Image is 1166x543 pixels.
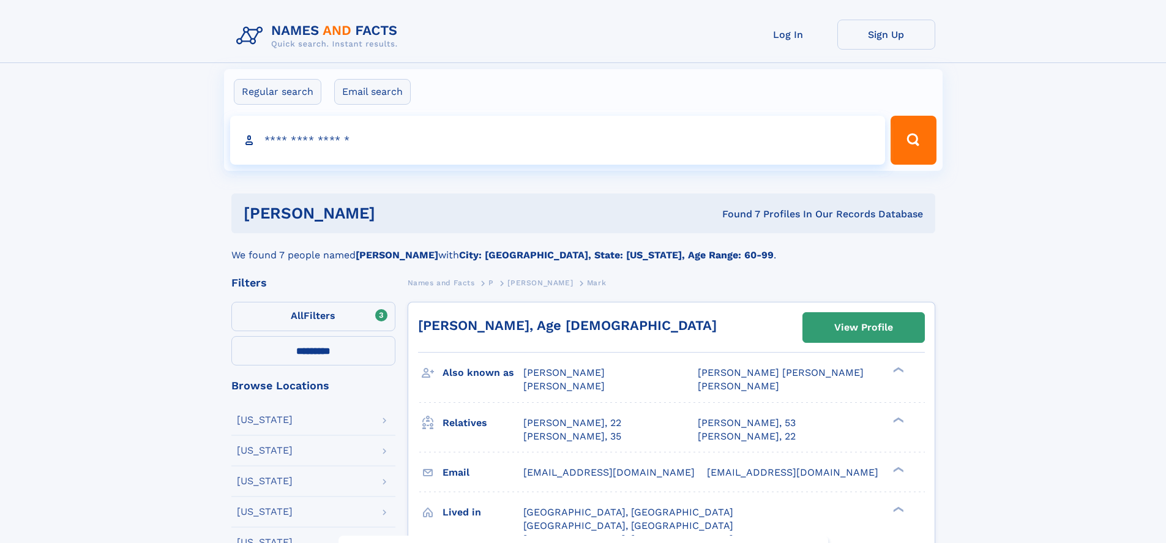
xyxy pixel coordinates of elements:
[523,506,733,518] span: [GEOGRAPHIC_DATA], [GEOGRAPHIC_DATA]
[334,79,411,105] label: Email search
[231,302,395,331] label: Filters
[523,520,733,531] span: [GEOGRAPHIC_DATA], [GEOGRAPHIC_DATA]
[698,430,796,443] a: [PERSON_NAME], 22
[459,249,774,261] b: City: [GEOGRAPHIC_DATA], State: [US_STATE], Age Range: 60-99
[488,279,494,287] span: P
[507,279,573,287] span: [PERSON_NAME]
[698,367,864,378] span: [PERSON_NAME] [PERSON_NAME]
[891,116,936,165] button: Search Button
[231,20,408,53] img: Logo Names and Facts
[698,416,796,430] a: [PERSON_NAME], 53
[890,465,905,473] div: ❯
[698,380,779,392] span: [PERSON_NAME]
[890,505,905,513] div: ❯
[837,20,935,50] a: Sign Up
[803,313,924,342] a: View Profile
[890,366,905,374] div: ❯
[523,380,605,392] span: [PERSON_NAME]
[291,310,304,321] span: All
[408,275,475,290] a: Names and Facts
[443,413,523,433] h3: Relatives
[231,277,395,288] div: Filters
[443,462,523,483] h3: Email
[523,430,621,443] a: [PERSON_NAME], 35
[890,416,905,424] div: ❯
[488,275,494,290] a: P
[834,313,893,342] div: View Profile
[237,507,293,517] div: [US_STATE]
[507,275,573,290] a: [PERSON_NAME]
[230,116,886,165] input: search input
[237,446,293,455] div: [US_STATE]
[523,416,621,430] a: [PERSON_NAME], 22
[237,415,293,425] div: [US_STATE]
[707,466,878,478] span: [EMAIL_ADDRESS][DOMAIN_NAME]
[443,502,523,523] h3: Lived in
[523,367,605,378] span: [PERSON_NAME]
[548,208,923,221] div: Found 7 Profiles In Our Records Database
[418,318,717,333] a: [PERSON_NAME], Age [DEMOGRAPHIC_DATA]
[356,249,438,261] b: [PERSON_NAME]
[231,380,395,391] div: Browse Locations
[244,206,549,221] h1: [PERSON_NAME]
[587,279,606,287] span: Mark
[234,79,321,105] label: Regular search
[739,20,837,50] a: Log In
[523,466,695,478] span: [EMAIL_ADDRESS][DOMAIN_NAME]
[443,362,523,383] h3: Also known as
[237,476,293,486] div: [US_STATE]
[231,233,935,263] div: We found 7 people named with .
